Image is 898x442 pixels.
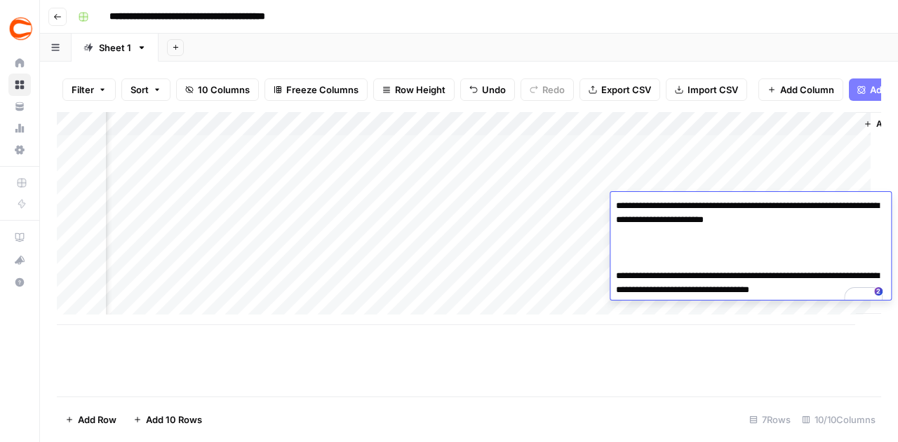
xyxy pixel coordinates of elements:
button: Add Row [57,408,125,431]
span: 10 Columns [198,83,250,97]
span: Sort [130,83,149,97]
div: Sheet 1 [99,41,131,55]
button: Import CSV [666,78,747,101]
a: Settings [8,139,31,161]
a: Your Data [8,95,31,118]
span: Add Row [78,413,116,427]
span: Redo [542,83,565,97]
span: Import CSV [688,83,738,97]
button: Help + Support [8,271,31,293]
a: AirOps Academy [8,226,31,249]
span: Add Column [780,83,834,97]
a: Home [8,52,31,74]
button: Add 10 Rows [125,408,210,431]
span: Freeze Columns [286,83,358,97]
a: Browse [8,74,31,96]
div: 7 Rows [744,408,796,431]
span: Export CSV [601,83,651,97]
button: Sort [121,78,170,101]
button: Filter [62,78,116,101]
button: Freeze Columns [264,78,368,101]
button: Workspace: Covers [8,11,31,46]
a: Usage [8,117,31,139]
button: Add Column [758,78,843,101]
button: What's new? [8,249,31,271]
span: Row Height [395,83,445,97]
textarea: To enrich screen reader interactions, please activate Accessibility in Grammarly extension settings [610,196,891,314]
a: Sheet 1 [72,34,159,62]
span: Filter [72,83,94,97]
span: Add 10 Rows [146,413,202,427]
button: Redo [521,78,574,101]
button: Export CSV [579,78,660,101]
div: What's new? [9,249,30,270]
div: 10/10 Columns [796,408,881,431]
button: 10 Columns [176,78,259,101]
button: Row Height [373,78,455,101]
span: Undo [482,83,506,97]
button: Undo [460,78,515,101]
img: Covers Logo [8,16,34,41]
